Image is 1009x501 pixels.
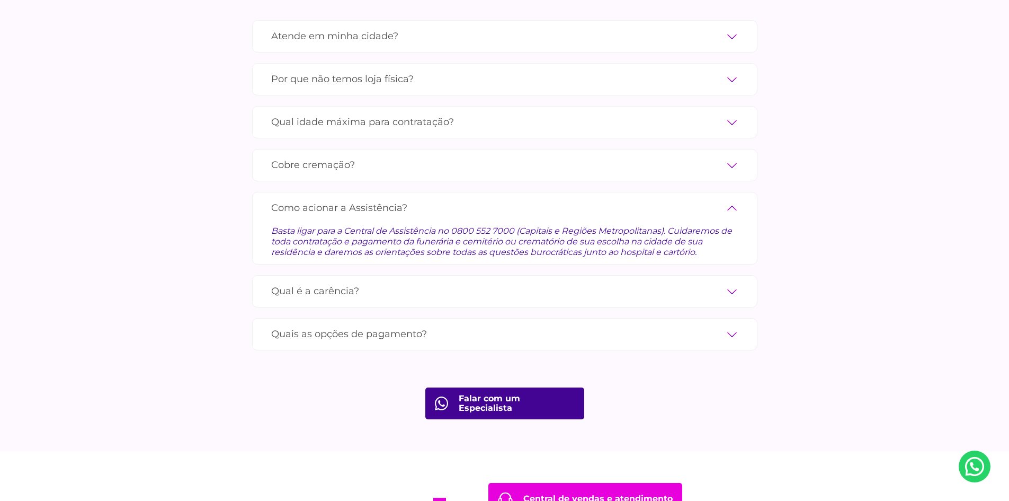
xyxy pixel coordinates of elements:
[435,397,448,410] img: fale com consultor
[271,27,738,46] label: Atende em minha cidade?
[271,156,738,174] label: Cobre cremação?
[271,282,738,301] label: Qual é a carência?
[959,451,990,482] a: Nosso Whatsapp
[271,325,738,344] label: Quais as opções de pagamento?
[271,70,738,89] label: Por que não temos loja física?
[271,199,738,217] label: Como acionar a Assistência?
[271,217,738,258] div: Basta ligar para a Central de Assistência no 0800 552 7000 (Capitais e Regiões Metropolitanas). C...
[425,388,584,419] a: Falar com um Especialista
[271,113,738,131] label: Qual idade máxima para contratação?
